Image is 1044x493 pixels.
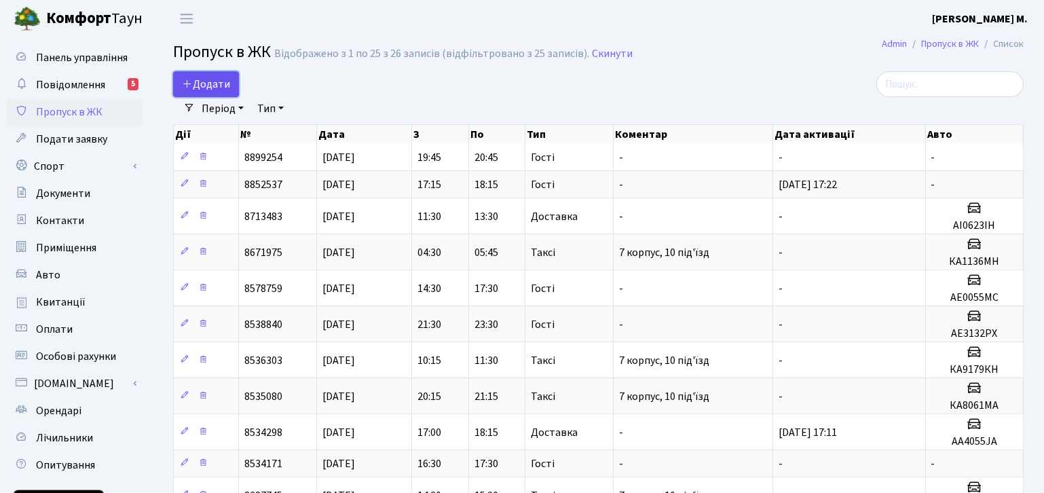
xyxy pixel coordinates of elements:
span: 04:30 [417,245,441,260]
a: [DOMAIN_NAME] [7,370,143,397]
span: [DATE] [322,209,355,224]
span: [DATE] [322,245,355,260]
a: Пропуск в ЖК [7,98,143,126]
span: - [779,150,783,165]
span: 18:15 [474,425,498,440]
span: 23:30 [474,317,498,332]
span: 21:15 [474,389,498,404]
th: Коментар [614,125,773,144]
th: Дата [317,125,412,144]
nav: breadcrumb [861,30,1044,58]
span: 8671975 [244,245,282,260]
span: - [619,456,623,471]
span: 8538840 [244,317,282,332]
span: 8535080 [244,389,282,404]
span: - [779,353,783,368]
span: Таксі [531,355,555,366]
span: Пропуск в ЖК [173,40,271,64]
span: 8852537 [244,177,282,192]
b: Комфорт [46,7,111,29]
a: Панель управління [7,44,143,71]
div: 5 [128,78,138,90]
span: 11:30 [474,353,498,368]
span: - [619,425,623,440]
span: [DATE] 17:22 [779,177,837,192]
li: Список [979,37,1024,52]
span: [DATE] [322,177,355,192]
span: Гості [531,283,555,294]
span: - [931,177,935,192]
span: 20:15 [417,389,441,404]
a: Квитанції [7,289,143,316]
span: [DATE] [322,456,355,471]
span: Додати [182,77,230,92]
span: 19:45 [417,150,441,165]
a: Повідомлення5 [7,71,143,98]
a: Опитування [7,452,143,479]
th: Авто [926,125,1024,144]
input: Пошук... [876,71,1024,97]
a: Пропуск в ЖК [921,37,979,51]
span: 8713483 [244,209,282,224]
span: 17:30 [474,281,498,296]
a: Admin [882,37,907,51]
span: 11:30 [417,209,441,224]
span: - [619,150,623,165]
span: Панель управління [36,50,128,65]
span: 7 корпус, 10 під'їзд [619,389,709,404]
th: З [412,125,468,144]
span: 8578759 [244,281,282,296]
span: Оплати [36,322,73,337]
span: Орендарі [36,403,81,418]
span: Таун [46,7,143,31]
a: Подати заявку [7,126,143,153]
span: Гості [531,458,555,469]
span: [DATE] [322,389,355,404]
span: Таксі [531,247,555,258]
span: Контакти [36,213,84,228]
a: Спорт [7,153,143,180]
span: Гості [531,319,555,330]
th: Дата активації [773,125,926,144]
span: Лічильники [36,431,93,445]
span: - [779,456,783,471]
a: Авто [7,261,143,289]
span: [DATE] [322,281,355,296]
a: Контакти [7,207,143,234]
a: Додати [173,71,239,97]
a: Лічильники [7,424,143,452]
span: 7 корпус, 10 під'їзд [619,353,709,368]
span: - [779,281,783,296]
span: Авто [36,268,60,282]
span: Гості [531,179,555,190]
span: Документи [36,186,90,201]
img: logo.png [14,5,41,33]
span: Доставка [531,427,578,438]
span: - [931,456,935,471]
span: [DATE] 17:11 [779,425,837,440]
a: Орендарі [7,397,143,424]
h5: КА1136МН [931,255,1018,268]
span: 8534298 [244,425,282,440]
a: [PERSON_NAME] М. [932,11,1028,27]
span: - [931,150,935,165]
span: 8899254 [244,150,282,165]
span: 16:30 [417,456,441,471]
span: - [619,281,623,296]
span: 05:45 [474,245,498,260]
h5: КА9179КН [931,363,1018,376]
span: 13:30 [474,209,498,224]
h5: АІ0623ІН [931,219,1018,232]
span: [DATE] [322,150,355,165]
span: [DATE] [322,425,355,440]
span: [DATE] [322,353,355,368]
span: Повідомлення [36,77,105,92]
span: 8534171 [244,456,282,471]
span: Опитування [36,458,95,473]
span: - [779,317,783,332]
div: Відображено з 1 по 25 з 26 записів (відфільтровано з 25 записів). [274,48,589,60]
span: [DATE] [322,317,355,332]
th: № [239,125,317,144]
span: Таксі [531,391,555,402]
span: 20:45 [474,150,498,165]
